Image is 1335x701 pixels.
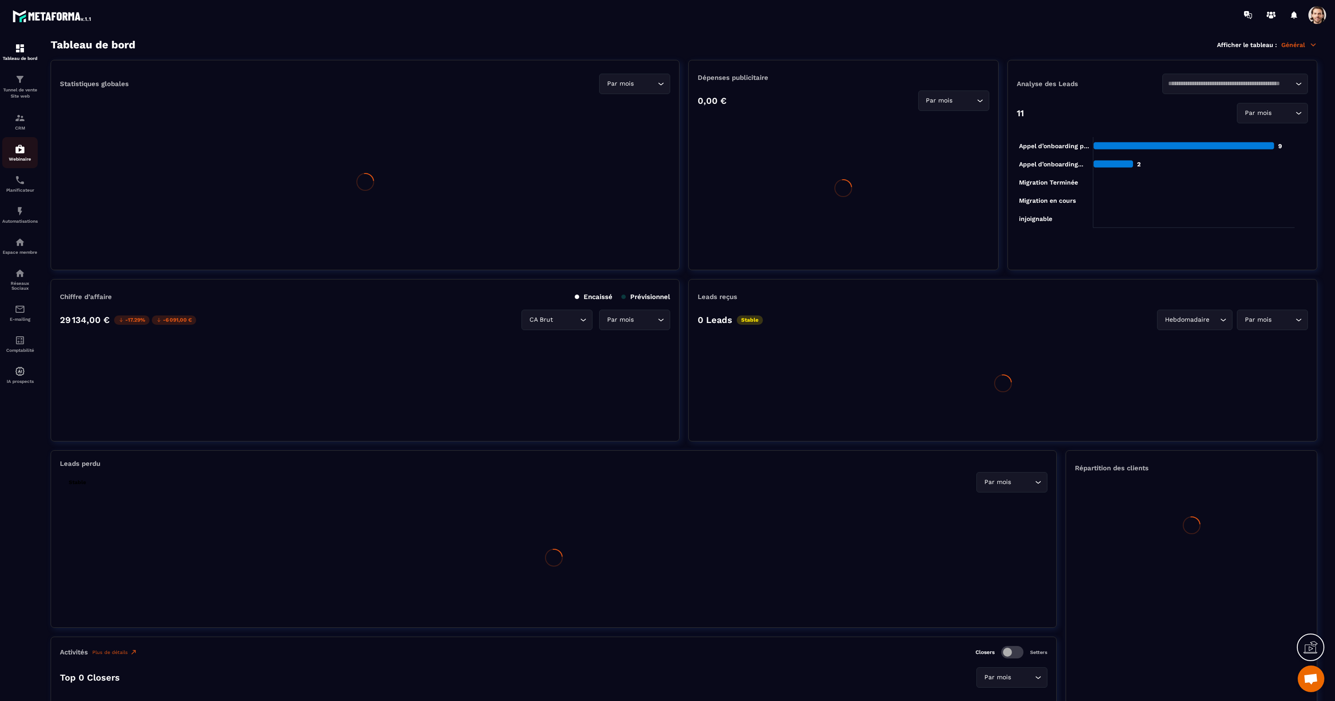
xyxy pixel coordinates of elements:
p: Tableau de bord [2,56,38,61]
a: Plus de détails [92,649,137,656]
tspan: Appel d’onboarding... [1019,161,1083,168]
p: -6 091,00 € [152,315,196,325]
div: Mở cuộc trò chuyện [1298,666,1324,692]
div: Search for option [1237,310,1308,330]
p: Activités [60,648,88,656]
img: automations [15,237,25,248]
tspan: Appel d’onboarding p... [1019,142,1089,150]
p: Stable [64,478,91,487]
p: CRM [2,126,38,130]
img: accountant [15,335,25,346]
p: -17.29% [114,315,150,325]
a: schedulerschedulerPlanificateur [2,168,38,199]
p: Chiffre d’affaire [60,293,112,301]
input: Search for option [1273,315,1293,325]
span: Par mois [924,96,955,106]
input: Search for option [955,96,975,106]
p: Leads perdu [60,460,100,468]
div: Search for option [1157,310,1232,330]
p: 0 Leads [698,315,732,325]
input: Search for option [1211,315,1218,325]
input: Search for option [1013,673,1033,682]
tspan: Migration Terminée [1019,179,1078,186]
p: Afficher le tableau : [1217,41,1277,48]
a: automationsautomationsEspace membre [2,230,38,261]
tspan: Migration en cours [1019,197,1075,205]
a: emailemailE-mailing [2,297,38,328]
span: Par mois [1243,315,1273,325]
p: 29 134,00 € [60,315,110,325]
input: Search for option [555,315,578,325]
p: Closers [976,649,995,655]
img: formation [15,43,25,54]
span: Par mois [605,315,636,325]
p: Analyse des Leads [1017,80,1162,88]
a: automationsautomationsWebinaire [2,137,38,168]
img: logo [12,8,92,24]
p: Répartition des clients [1075,464,1308,472]
p: Automatisations [2,219,38,224]
p: E-mailing [2,317,38,322]
p: Tunnel de vente Site web [2,87,38,99]
img: scheduler [15,175,25,185]
div: Search for option [1237,103,1308,123]
p: 0,00 € [698,95,727,106]
a: automationsautomationsAutomatisations [2,199,38,230]
p: Leads reçus [698,293,737,301]
p: Top 0 Closers [60,672,120,683]
input: Search for option [1273,108,1293,118]
p: Statistiques globales [60,80,129,88]
span: Par mois [982,477,1013,487]
span: Hebdomadaire [1163,315,1211,325]
p: Espace membre [2,250,38,255]
h3: Tableau de bord [51,39,135,51]
div: Search for option [599,310,670,330]
p: Setters [1030,650,1047,655]
p: 11 [1017,108,1024,118]
img: formation [15,113,25,123]
span: Par mois [982,673,1013,682]
a: formationformationTunnel de vente Site web [2,67,38,106]
p: Encaissé [575,293,612,301]
p: IA prospects [2,379,38,384]
img: narrow-up-right-o.6b7c60e2.svg [130,649,137,656]
p: Prévisionnel [621,293,670,301]
input: Search for option [1168,79,1293,89]
a: social-networksocial-networkRéseaux Sociaux [2,261,38,297]
span: Par mois [605,79,636,89]
img: automations [15,206,25,217]
span: CA Brut [527,315,555,325]
div: Search for option [918,91,989,111]
p: Dépenses publicitaire [698,74,989,82]
div: Search for option [599,74,670,94]
a: accountantaccountantComptabilité [2,328,38,359]
p: Général [1281,41,1317,49]
input: Search for option [636,315,656,325]
p: Webinaire [2,157,38,161]
div: Search for option [976,472,1047,492]
img: formation [15,74,25,85]
input: Search for option [636,79,656,89]
div: Search for option [976,667,1047,688]
div: Search for option [521,310,592,330]
p: Réseaux Sociaux [2,281,38,291]
img: automations [15,366,25,377]
tspan: injoignable [1019,215,1052,223]
p: Planificateur [2,188,38,193]
p: Stable [737,315,763,325]
a: formationformationTableau de bord [2,36,38,67]
span: Par mois [1243,108,1273,118]
img: social-network [15,268,25,279]
p: Comptabilité [2,348,38,353]
input: Search for option [1013,477,1033,487]
div: Search for option [1162,74,1308,94]
img: automations [15,144,25,154]
a: formationformationCRM [2,106,38,137]
img: email [15,304,25,315]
